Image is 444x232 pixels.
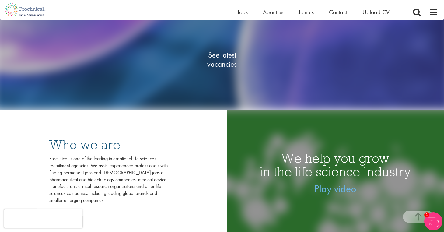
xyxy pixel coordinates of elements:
[192,51,253,69] span: See latest vacancies
[314,182,356,195] a: Play video
[424,212,429,217] span: 1
[49,155,168,204] div: Proclinical is one of the leading international life sciences recruitment agencies. We assist exp...
[299,8,314,16] a: Join us
[237,8,248,16] a: Jobs
[4,209,82,228] iframe: reCAPTCHA
[192,26,253,93] a: See latestvacancies
[49,138,168,151] h3: Who we are
[329,8,347,16] a: Contact
[263,8,283,16] a: About us
[362,8,390,16] a: Upload CV
[424,212,442,230] img: Chatbot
